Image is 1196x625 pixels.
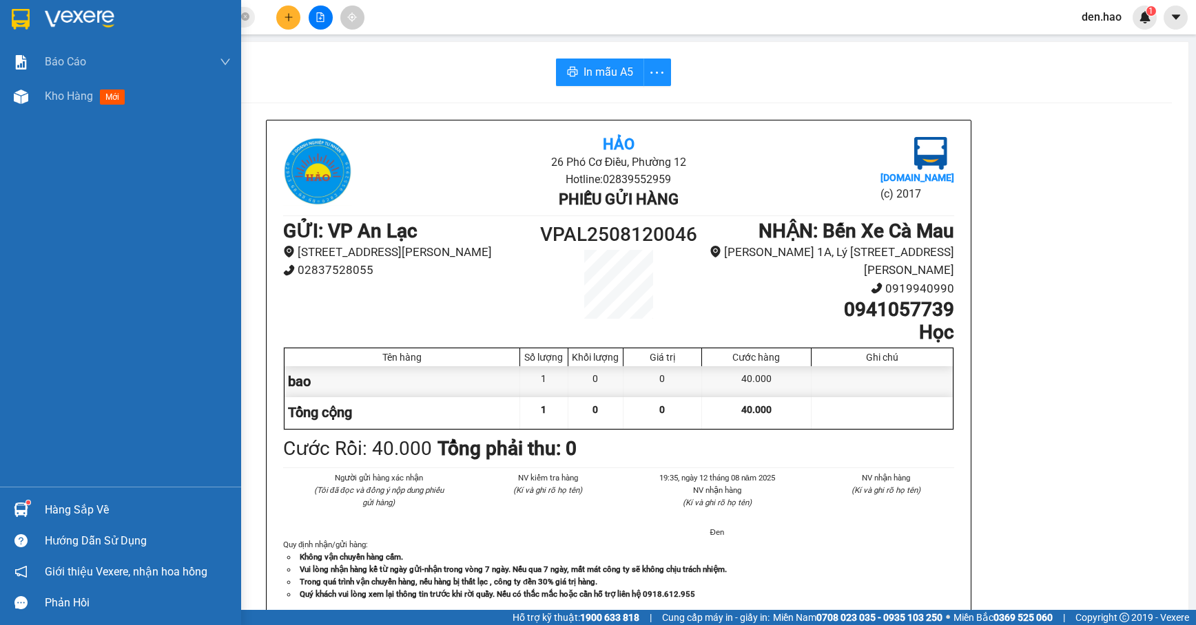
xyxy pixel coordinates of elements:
[14,534,28,547] span: question-circle
[993,612,1053,623] strong: 0369 525 060
[568,366,623,397] div: 0
[623,366,702,397] div: 0
[45,500,231,520] div: Hàng sắp về
[662,610,770,625] span: Cung cấp máy in - giấy in:
[649,526,785,538] li: Đen
[659,404,665,415] span: 0
[953,610,1053,625] span: Miền Bắc
[556,59,644,86] button: printerIn mẫu A5
[513,610,639,625] span: Hỗ trợ kỹ thuật:
[572,352,619,363] div: Khối lượng
[100,89,125,105] span: mới
[580,612,639,623] strong: 1900 633 818
[241,11,249,24] span: close-circle
[1170,11,1182,23] span: caret-down
[773,610,942,625] span: Miền Nam
[283,243,535,262] li: [STREET_ADDRESS][PERSON_NAME]
[524,352,564,363] div: Số lượng
[314,485,444,507] i: (Tôi đã đọc và đồng ý nộp dung phiếu gửi hàng)
[395,153,842,171] li: 26 Phó Cơ Điều, Phường 12
[644,64,670,81] span: more
[1146,6,1156,16] sup: 1
[880,185,954,202] li: (c) 2017
[14,55,28,70] img: solution-icon
[880,172,954,183] b: [DOMAIN_NAME]
[311,472,447,484] li: Người gửi hàng xác nhận
[220,56,231,67] span: down
[703,298,954,321] h1: 0941057739
[283,220,417,242] b: GỬI : VP An Lạc
[300,577,597,586] strong: Trong quá trình vận chuyển hàng, nếu hàng bị thất lạc , công ty đền 30% giá trị hàng.
[703,321,954,344] h1: Học
[1063,610,1065,625] span: |
[316,12,325,22] span: file-add
[45,53,86,70] span: Báo cáo
[283,434,432,464] div: Cước Rồi : 40.000
[283,246,295,257] span: environment
[300,564,727,574] strong: Vui lòng nhận hàng kể từ ngày gửi-nhận trong vòng 7 ngày. Nếu qua 7 ngày, mất mát công ty sẽ khôn...
[520,366,568,397] div: 1
[1120,613,1129,622] span: copyright
[759,220,954,242] b: NHẬN : Bến Xe Cà Mau
[283,538,954,600] div: Quy định nhận/gửi hàng :
[703,279,954,298] li: 0919940990
[710,246,721,257] span: environment
[914,137,947,170] img: logo.jpg
[592,404,598,415] span: 0
[241,12,249,21] span: close-circle
[276,6,300,30] button: plus
[559,191,679,208] b: Phiếu gửi hàng
[309,6,333,30] button: file-add
[14,596,28,609] span: message
[815,352,949,363] div: Ghi chú
[650,610,652,625] span: |
[45,593,231,613] div: Phản hồi
[603,136,635,153] b: Hảo
[871,282,883,294] span: phone
[627,352,698,363] div: Giá trị
[284,12,293,22] span: plus
[702,366,812,397] div: 40.000
[288,352,516,363] div: Tên hàng
[649,484,785,496] li: NV nhận hàng
[1071,8,1133,25] span: den.hao
[300,552,403,562] strong: Không vận chuyển hàng cấm.
[705,352,807,363] div: Cước hàng
[288,404,352,421] span: Tổng cộng
[1164,6,1188,30] button: caret-down
[1148,6,1153,16] span: 1
[683,498,752,507] i: (Kí và ghi rõ họ tên)
[26,500,30,505] sup: 1
[584,63,633,81] span: In mẫu A5
[14,89,28,104] img: warehouse-icon
[283,261,535,279] li: 02837528055
[283,137,352,206] img: logo.jpg
[703,243,954,279] li: [PERSON_NAME] 1A, Lý [STREET_ADDRESS][PERSON_NAME]
[283,264,295,276] span: phone
[45,563,207,580] span: Giới thiệu Vexere, nhận hoa hồng
[300,589,695,599] strong: Quý khách vui lòng xem lại thông tin trước khi rời quầy. Nếu có thắc mắc hoặc cần hỗ trợ liên hệ ...
[541,404,546,415] span: 1
[285,366,520,397] div: bao
[852,485,920,495] i: (Kí và ghi rõ họ tên)
[437,437,577,460] b: Tổng phải thu: 0
[395,171,842,188] li: Hotline: 02839552959
[45,89,93,103] span: Kho hàng
[643,59,671,86] button: more
[12,9,30,30] img: logo-vxr
[818,472,955,484] li: NV nhận hàng
[480,472,617,484] li: NV kiểm tra hàng
[340,6,364,30] button: aim
[535,220,703,250] h1: VPAL2508120046
[14,502,28,517] img: warehouse-icon
[1139,11,1151,23] img: icon-new-feature
[347,12,357,22] span: aim
[946,615,950,620] span: ⚪️
[14,565,28,578] span: notification
[567,66,578,79] span: printer
[45,531,231,551] div: Hướng dẫn sử dụng
[513,485,582,495] i: (Kí và ghi rõ họ tên)
[741,404,772,415] span: 40.000
[649,472,785,484] li: 19:35, ngày 12 tháng 08 năm 2025
[816,612,942,623] strong: 0708 023 035 - 0935 103 250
